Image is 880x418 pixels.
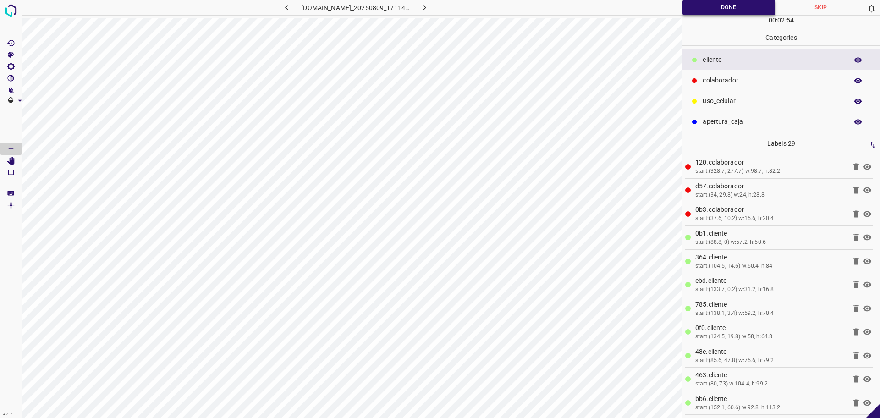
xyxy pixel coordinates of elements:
[695,276,846,286] p: ebd.​​cliente
[695,394,846,404] p: bb6.​​cliente
[703,76,843,85] p: colaborador
[682,49,880,70] div: ​​cliente
[695,370,846,380] p: 463.​​cliente
[769,16,776,25] p: 00
[695,181,846,191] p: d57.colaborador
[695,238,846,247] div: start:(88.8, 0) w:57.2, h:50.6
[695,158,846,167] p: 120.colaborador
[695,404,846,412] div: start:(152.1, 60.6) w:92.8, h:113.2
[695,380,846,388] div: start:(80, 73) w:104.4, h:99.2
[1,411,15,418] div: 4.3.7
[695,333,846,341] div: start:(134.5, 19.8) w:58, h:64.8
[695,214,846,223] div: start:(37.6, 10.2) w:15.6, h:20.4
[682,30,880,45] p: Categories
[682,70,880,91] div: colaborador
[703,96,843,106] p: uso_celular
[682,111,880,132] div: apertura_caja
[695,323,846,333] p: 0f0.​​cliente
[695,205,846,214] p: 0b3.colaborador
[695,167,846,176] div: start:(328.7, 277.7) w:98.7, h:82.2
[695,357,846,365] div: start:(85.6, 47.8) w:75.6, h:79.2
[682,91,880,111] div: uso_celular
[703,117,843,126] p: apertura_caja
[695,309,846,318] div: start:(138.1, 3.4) w:59.2, h:70.4
[685,136,877,151] p: Labels 29
[786,16,794,25] p: 54
[695,229,846,238] p: 0b1.​​cliente
[695,253,846,262] p: 364.​​cliente
[695,347,846,357] p: 48e.​​cliente
[3,2,19,19] img: logo
[695,262,846,270] div: start:(104.5, 14.6) w:60.4, h:84
[769,16,794,30] div: : :
[695,191,846,199] div: start:(34, 29.8) w:24, h:28.8
[695,300,846,309] p: 785.​​cliente
[777,16,785,25] p: 02
[301,2,410,15] h6: [DOMAIN_NAME]_20250809_171149_000001020.jpg
[695,286,846,294] div: start:(133.7, 0.2) w:31.2, h:16.8
[703,55,843,65] p: ​​cliente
